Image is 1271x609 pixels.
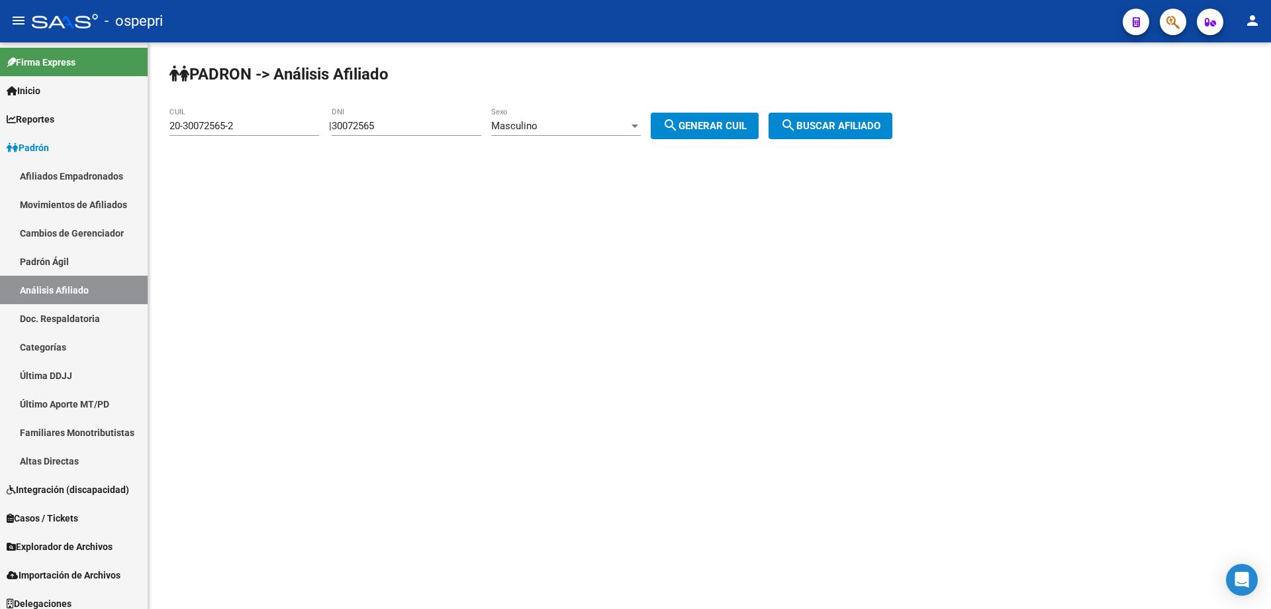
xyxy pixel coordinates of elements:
[780,120,880,132] span: Buscar afiliado
[491,120,538,132] span: Masculino
[663,120,747,132] span: Generar CUIL
[7,482,129,497] span: Integración (discapacidad)
[7,511,78,526] span: Casos / Tickets
[1226,564,1258,596] div: Open Intercom Messenger
[11,13,26,28] mat-icon: menu
[651,113,759,139] button: Generar CUIL
[663,117,679,133] mat-icon: search
[7,568,120,582] span: Importación de Archivos
[7,55,75,70] span: Firma Express
[769,113,892,139] button: Buscar afiliado
[7,83,40,98] span: Inicio
[1245,13,1260,28] mat-icon: person
[7,539,113,554] span: Explorador de Archivos
[169,65,389,83] strong: PADRON -> Análisis Afiliado
[7,140,49,155] span: Padrón
[105,7,163,36] span: - ospepri
[780,117,796,133] mat-icon: search
[329,120,769,132] div: |
[7,112,54,127] span: Reportes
